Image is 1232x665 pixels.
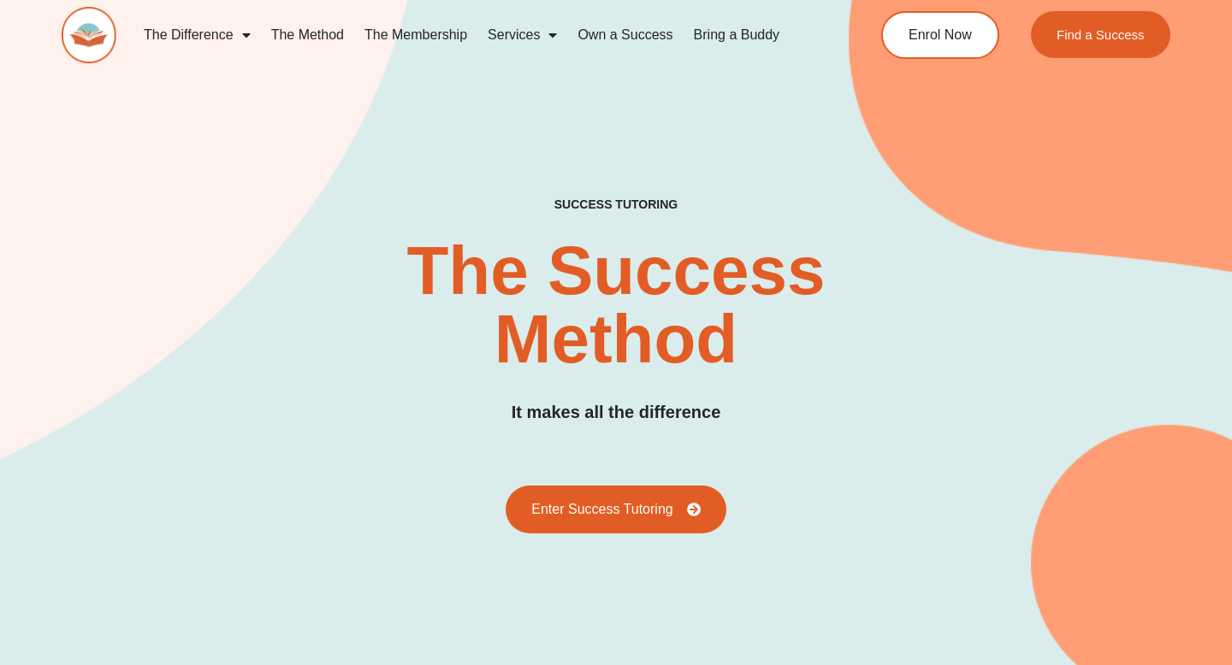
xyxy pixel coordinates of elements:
[477,15,567,55] a: Services
[354,15,477,55] a: The Membership
[512,399,721,426] h3: It makes all the difference
[531,503,672,516] span: Enter Success Tutoring
[365,237,867,374] h2: The Success Method
[1031,11,1170,58] a: Find a Success
[452,197,780,212] h4: SUCCESS TUTORING​
[133,15,261,55] a: The Difference
[567,15,683,55] a: Own a Success
[506,486,726,533] a: Enter Success Tutoring
[684,15,791,55] a: Bring a Buddy
[881,11,999,59] a: Enrol Now
[133,15,818,55] nav: Menu
[261,15,354,55] a: The Method
[1057,28,1145,41] span: Find a Success
[909,28,972,42] span: Enrol Now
